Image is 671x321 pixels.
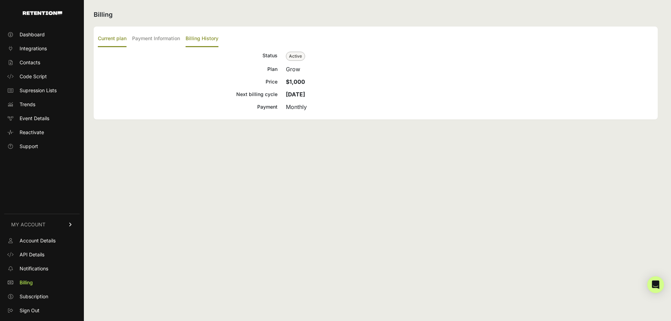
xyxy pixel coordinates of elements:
a: Contacts [4,57,80,68]
span: Active [286,52,305,61]
div: Monthly [286,103,654,111]
span: Event Details [20,115,49,122]
label: Payment Information [132,31,180,47]
a: Account Details [4,235,80,246]
div: Grow [286,65,654,73]
a: API Details [4,249,80,260]
a: Reactivate [4,127,80,138]
div: Payment [98,103,277,111]
div: Status [98,51,277,61]
strong: [DATE] [286,91,305,98]
label: Billing History [186,31,218,47]
label: Current plan [98,31,127,47]
span: Dashboard [20,31,45,38]
span: Support [20,143,38,150]
span: Account Details [20,237,56,244]
a: Dashboard [4,29,80,40]
span: Reactivate [20,129,44,136]
span: MY ACCOUNT [11,221,45,228]
a: Trends [4,99,80,110]
a: Code Script [4,71,80,82]
a: Supression Lists [4,85,80,96]
a: Billing [4,277,80,288]
h2: Billing [94,10,658,20]
div: Open Intercom Messenger [647,276,664,293]
a: Subscription [4,291,80,302]
span: Contacts [20,59,40,66]
span: Trends [20,101,35,108]
a: Notifications [4,263,80,274]
span: Sign Out [20,307,39,314]
span: Subscription [20,293,48,300]
a: Sign Out [4,305,80,316]
div: Next billing cycle [98,90,277,99]
div: Price [98,78,277,86]
span: Code Script [20,73,47,80]
strong: $1,000 [286,78,305,85]
span: Supression Lists [20,87,57,94]
span: Billing [20,279,33,286]
span: API Details [20,251,44,258]
a: MY ACCOUNT [4,214,80,235]
a: Event Details [4,113,80,124]
img: Retention.com [23,11,62,15]
div: Plan [98,65,277,73]
span: Integrations [20,45,47,52]
a: Support [4,141,80,152]
a: Integrations [4,43,80,54]
span: Notifications [20,265,48,272]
